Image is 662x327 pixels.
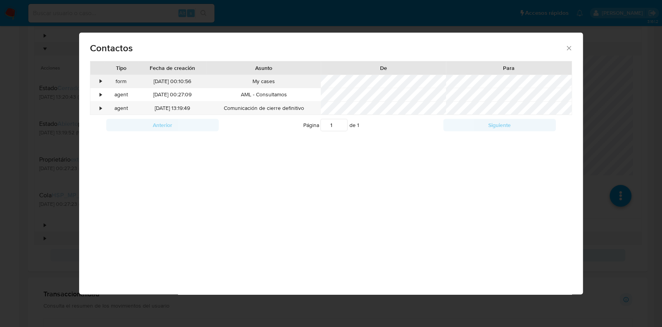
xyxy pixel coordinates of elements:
div: agent [104,88,138,101]
div: [DATE] 00:27:09 [138,88,207,101]
div: [DATE] 13:19:49 [138,102,207,115]
span: Contactos [90,43,565,53]
button: Siguiente [443,119,556,131]
span: Página de [303,119,359,131]
div: AML - Consultamos [207,88,321,101]
div: Comunicación de cierre definitivo [207,102,321,115]
div: Fecha de creación [144,64,201,72]
div: Tipo [109,64,133,72]
div: My cases [207,75,321,88]
div: • [100,78,102,85]
span: 1 [357,121,359,129]
div: Para [451,64,566,72]
div: • [100,91,102,99]
div: Asunto [212,64,315,72]
div: form [104,75,138,88]
button: close [565,44,572,51]
div: • [100,104,102,112]
div: [DATE] 00:10:56 [138,75,207,88]
div: De [326,64,441,72]
button: Anterior [106,119,219,131]
div: agent [104,102,138,115]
